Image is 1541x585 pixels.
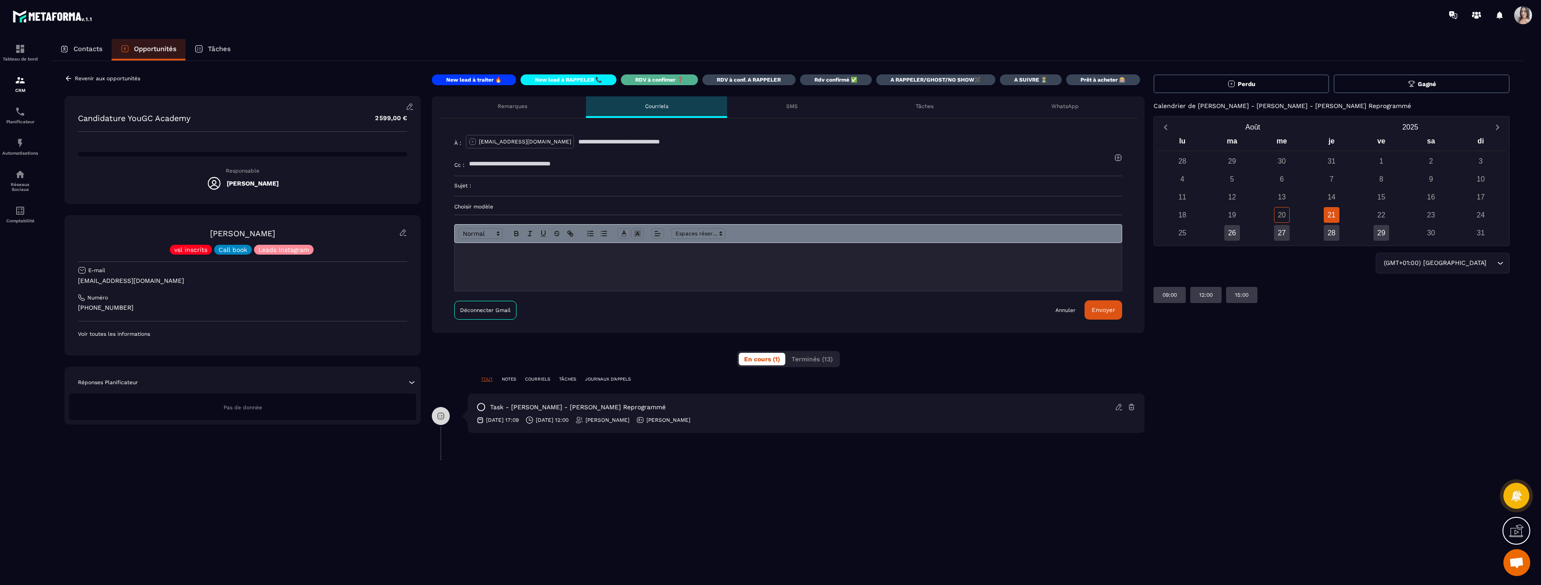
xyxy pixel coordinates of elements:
img: scheduler [15,106,26,117]
p: A RAPPELER/GHOST/NO SHOW✖️ [891,76,981,83]
p: Automatisations [2,151,38,156]
div: 31 [1473,225,1489,241]
p: Calendrier de [PERSON_NAME] - [PERSON_NAME] - [PERSON_NAME] Reprogrammé [1154,102,1411,109]
p: WhatsApp [1051,103,1079,110]
div: 7 [1324,171,1339,187]
div: 9 [1423,171,1439,187]
button: Open years overlay [1331,119,1489,135]
div: Search for option [1376,253,1510,273]
p: Courriels [645,103,668,110]
div: 17 [1473,189,1489,205]
div: 25 [1175,225,1190,241]
div: je [1307,135,1356,151]
p: Prêt à acheter 🎰 [1080,76,1126,83]
div: 2 [1423,153,1439,169]
a: Déconnecter Gmail [454,301,517,320]
p: Responsable [78,168,407,174]
a: formationformationTableau de bord [2,37,38,68]
button: Open months overlay [1174,119,1332,135]
p: task - [PERSON_NAME] - [PERSON_NAME] Reprogrammé [490,403,666,412]
p: Sujet : [454,182,471,189]
button: Next month [1489,121,1506,133]
p: Réponses Planificateur [78,379,138,386]
div: 10 [1473,171,1489,187]
p: vsl inscrits [174,247,207,253]
div: Calendar wrapper [1158,135,1506,241]
p: Remarques [498,103,527,110]
input: Search for option [1488,258,1495,268]
div: 11 [1175,189,1190,205]
span: Gagné [1418,81,1436,87]
p: 2 599,00 € [366,109,407,127]
p: 12:00 [1199,291,1213,299]
div: 14 [1324,189,1339,205]
img: accountant [15,205,26,216]
p: Voir toutes les informations [78,330,407,338]
div: 1 [1373,153,1389,169]
p: CRM [2,88,38,93]
div: 4 [1175,171,1190,187]
a: Annuler [1055,307,1076,314]
p: Candidature YouGC Academy [78,113,190,123]
p: TOUT [481,376,493,382]
div: 16 [1423,189,1439,205]
div: 12 [1224,189,1240,205]
div: 28 [1324,225,1339,241]
a: [PERSON_NAME] [210,229,275,238]
a: automationsautomationsAutomatisations [2,131,38,162]
div: 20 [1274,207,1290,223]
div: 27 [1274,225,1290,241]
p: [EMAIL_ADDRESS][DOMAIN_NAME] [479,138,571,145]
span: (GMT+01:00) [GEOGRAPHIC_DATA] [1382,258,1488,268]
p: RDV à confimer ❓ [635,76,684,83]
div: 29 [1373,225,1389,241]
div: 21 [1324,207,1339,223]
p: RDV à conf. A RAPPELER [717,76,781,83]
div: 26 [1224,225,1240,241]
div: 30 [1423,225,1439,241]
img: logo [13,8,93,24]
div: me [1257,135,1307,151]
a: Ouvrir le chat [1503,549,1530,576]
p: Cc : [454,161,465,169]
p: 15:00 [1235,291,1248,299]
p: Leads Instagram [258,247,309,253]
div: 6 [1274,171,1290,187]
p: E-mail [88,267,105,274]
button: Previous month [1158,121,1174,133]
div: ve [1356,135,1406,151]
span: Pas de donnée [224,404,262,411]
div: 30 [1274,153,1290,169]
h5: [PERSON_NAME] [227,180,279,187]
div: Calendar days [1158,153,1506,241]
p: [PHONE_NUMBER] [78,303,407,312]
p: NOTES [502,376,516,382]
p: Tableau de bord [2,56,38,61]
div: 28 [1175,153,1190,169]
p: Numéro [87,294,108,301]
p: [EMAIL_ADDRESS][DOMAIN_NAME] [78,277,407,285]
button: Envoyer [1085,300,1122,320]
span: Perdu [1238,81,1255,87]
p: [DATE] 17:09 [486,416,519,424]
a: social-networksocial-networkRéseaux Sociaux [2,162,38,199]
div: sa [1406,135,1456,151]
p: Opportunités [134,45,176,53]
div: 18 [1175,207,1190,223]
div: 19 [1224,207,1240,223]
button: Perdu [1154,74,1330,93]
div: 31 [1324,153,1339,169]
p: New lead à RAPPELER 📞 [535,76,602,83]
button: Gagné [1334,74,1510,93]
p: Call book [219,247,247,253]
div: 5 [1224,171,1240,187]
p: New lead à traiter 🔥 [446,76,502,83]
p: COURRIELS [525,376,550,382]
a: Contacts [51,39,112,61]
p: A SUIVRE ⏳ [1014,76,1047,83]
div: lu [1158,135,1207,151]
p: Comptabilité [2,218,38,223]
p: Revenir aux opportunités [75,75,140,82]
p: Planificateur [2,119,38,124]
p: TÂCHES [559,376,576,382]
